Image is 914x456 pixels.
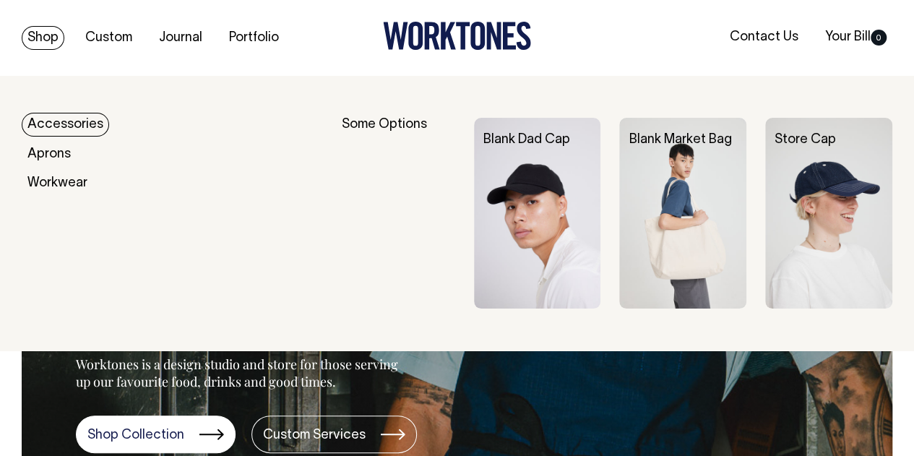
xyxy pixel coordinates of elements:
[871,30,887,46] span: 0
[22,171,93,195] a: Workwear
[342,118,455,309] div: Some Options
[483,134,570,146] a: Blank Dad Cap
[22,26,64,50] a: Shop
[724,25,804,49] a: Contact Us
[765,118,892,309] img: Store Cap
[251,416,417,453] a: Custom Services
[22,142,77,166] a: Aprons
[76,356,405,390] p: Worktones is a design studio and store for those serving up our favourite food, drinks and good t...
[775,134,836,146] a: Store Cap
[76,416,236,453] a: Shop Collection
[79,26,138,50] a: Custom
[22,113,109,137] a: Accessories
[474,118,601,309] img: Blank Dad Cap
[629,134,731,146] a: Blank Market Bag
[223,26,285,50] a: Portfolio
[153,26,208,50] a: Journal
[619,118,746,309] img: Blank Market Bag
[819,25,892,49] a: Your Bill0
